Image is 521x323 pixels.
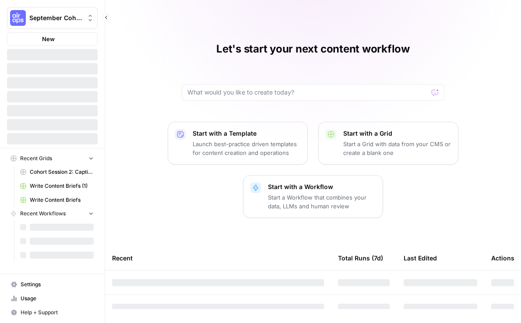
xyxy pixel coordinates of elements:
span: Recent Grids [20,154,52,162]
span: Settings [21,281,94,288]
span: Recent Workflows [20,210,66,218]
a: Usage [7,291,98,305]
span: Write Content Briefs [30,196,94,204]
p: Start with a Template [193,129,300,138]
span: September Cohort [29,14,82,22]
div: Actions [491,246,514,270]
button: Workspace: September Cohort [7,7,98,29]
h1: Let's start your next content workflow [216,42,410,56]
div: Last Edited [404,246,437,270]
p: Start a Workflow that combines your data, LLMs and human review [268,193,376,211]
span: Usage [21,295,94,302]
div: Total Runs (7d) [338,246,383,270]
span: Help + Support [21,309,94,316]
span: New [42,35,55,43]
button: Help + Support [7,305,98,319]
span: Write Content Briefs (1) [30,182,94,190]
button: Recent Grids [7,152,98,165]
p: Start with a Grid [343,129,451,138]
p: Launch best-practice driven templates for content creation and operations [193,140,300,157]
span: Cohort Session 2: Caption Generation Grid [30,168,94,176]
a: Cohort Session 2: Caption Generation Grid [16,165,98,179]
div: Recent [112,246,324,270]
button: Start with a TemplateLaunch best-practice driven templates for content creation and operations [168,122,308,165]
a: Write Content Briefs [16,193,98,207]
button: Start with a WorkflowStart a Workflow that combines your data, LLMs and human review [243,175,383,218]
a: Write Content Briefs (1) [16,179,98,193]
button: New [7,32,98,46]
img: September Cohort Logo [10,10,26,26]
p: Start a Grid with data from your CMS or create a blank one [343,140,451,157]
a: Settings [7,277,98,291]
p: Start with a Workflow [268,183,376,191]
input: What would you like to create today? [187,88,428,97]
button: Start with a GridStart a Grid with data from your CMS or create a blank one [318,122,458,165]
button: Recent Workflows [7,207,98,220]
